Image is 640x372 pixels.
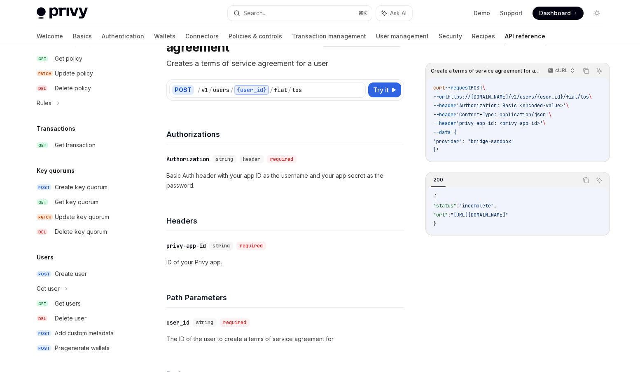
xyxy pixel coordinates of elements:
[471,85,482,91] span: POST
[456,202,459,209] span: :
[433,138,514,145] span: "provider": "bridge-sandbox"
[37,98,51,108] div: Rules
[566,102,569,109] span: \
[166,334,404,344] p: The ID of the user to create a terms of service agreement for
[482,85,485,91] span: \
[37,229,47,235] span: DEL
[431,175,446,185] div: 200
[37,166,75,176] h5: Key quorums
[37,284,60,294] div: Get user
[433,120,456,127] span: --header
[555,67,568,74] p: cURL
[581,175,591,186] button: Copy the contents from the code block
[37,252,54,262] h5: Users
[30,341,135,356] a: POSTPregenerate wallets
[581,66,591,76] button: Copy the contents from the code block
[166,318,189,327] div: user_id
[37,271,51,277] span: POST
[172,85,194,95] div: POST
[37,142,48,148] span: GET
[37,301,48,307] span: GET
[37,184,51,191] span: POST
[433,202,456,209] span: "status"
[30,266,135,281] a: POSTCreate user
[55,68,93,78] div: Update policy
[456,120,543,127] span: 'privy-app-id: <privy-app-id>'
[376,6,412,21] button: Ask AI
[213,86,229,94] div: users
[37,71,53,77] span: PATCH
[166,129,404,140] h4: Authorizations
[500,9,523,17] a: Support
[216,156,233,162] span: string
[292,26,366,46] a: Transaction management
[55,313,86,323] div: Delete user
[390,9,406,17] span: Ask AI
[459,202,494,209] span: "incomplete"
[55,182,107,192] div: Create key quorum
[37,7,88,19] img: light logo
[37,315,47,322] span: DEL
[166,292,404,303] h4: Path Parameters
[451,129,456,136] span: '{
[590,7,603,20] button: Toggle dark mode
[549,111,551,118] span: \
[30,195,135,210] a: GETGet key quorum
[474,9,490,17] a: Demo
[358,10,367,16] span: ⌘ K
[451,212,508,218] span: "[URL][DOMAIN_NAME]"
[30,224,135,239] a: DELDelete key quorum
[234,85,269,95] div: {user_id}
[102,26,144,46] a: Authentication
[433,221,436,227] span: }
[30,210,135,224] a: PATCHUpdate key quorum
[456,102,566,109] span: 'Authorization: Basic <encoded-value>'
[230,86,234,94] div: /
[166,242,206,250] div: privy-app-id
[505,26,545,46] a: API reference
[30,311,135,326] a: DELDelete user
[589,94,592,100] span: \
[30,66,135,81] a: PATCHUpdate policy
[433,129,451,136] span: --data
[55,83,91,93] div: Delete policy
[368,82,401,97] button: Try it
[30,81,135,96] a: DELDelete policy
[220,318,250,327] div: required
[55,328,114,338] div: Add custom metadata
[55,212,109,222] div: Update key quorum
[30,180,135,195] a: POSTCreate key quorum
[166,58,404,69] p: Creates a terms of service agreement for a user
[166,171,404,191] p: Basic Auth header with your app ID as the username and your app secret as the password.
[37,214,53,220] span: PATCH
[448,212,451,218] span: :
[213,243,230,249] span: string
[433,85,445,91] span: curl
[197,86,201,94] div: /
[594,66,605,76] button: Ask AI
[166,155,209,163] div: Authorization
[37,26,63,46] a: Welcome
[433,111,456,118] span: --header
[37,124,75,134] h5: Transactions
[166,257,404,267] p: ID of your Privy app.
[30,296,135,311] a: GETGet users
[433,212,448,218] span: "url"
[433,94,448,100] span: --url
[543,120,546,127] span: \
[539,9,571,17] span: Dashboard
[433,147,439,153] span: }'
[433,194,436,200] span: {
[472,26,495,46] a: Recipes
[30,326,135,341] a: POSTAdd custom metadata
[209,86,212,94] div: /
[73,26,92,46] a: Basics
[288,86,291,94] div: /
[55,269,87,279] div: Create user
[431,68,540,74] span: Create a terms of service agreement for a user
[55,343,110,353] div: Pregenerate wallets
[594,175,605,186] button: Ask AI
[376,26,429,46] a: User management
[166,215,404,226] h4: Headers
[228,6,372,21] button: Search...⌘K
